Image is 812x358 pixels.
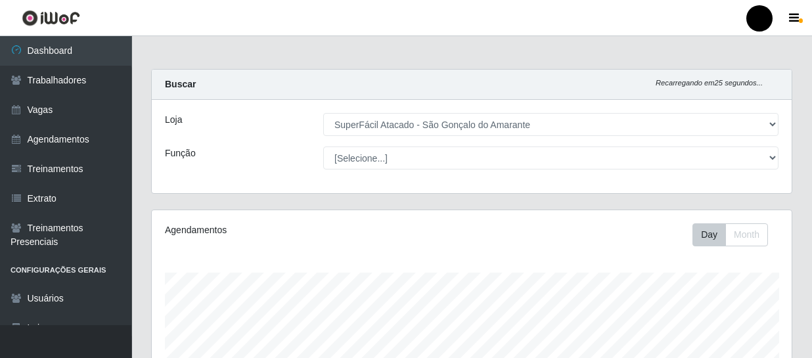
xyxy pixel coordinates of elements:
div: Toolbar with button groups [692,223,778,246]
button: Day [692,223,726,246]
img: CoreUI Logo [22,10,80,26]
div: First group [692,223,768,246]
strong: Buscar [165,79,196,89]
button: Month [725,223,768,246]
i: Recarregando em 25 segundos... [656,79,763,87]
label: Função [165,146,196,160]
div: Agendamentos [165,223,409,237]
label: Loja [165,113,182,127]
